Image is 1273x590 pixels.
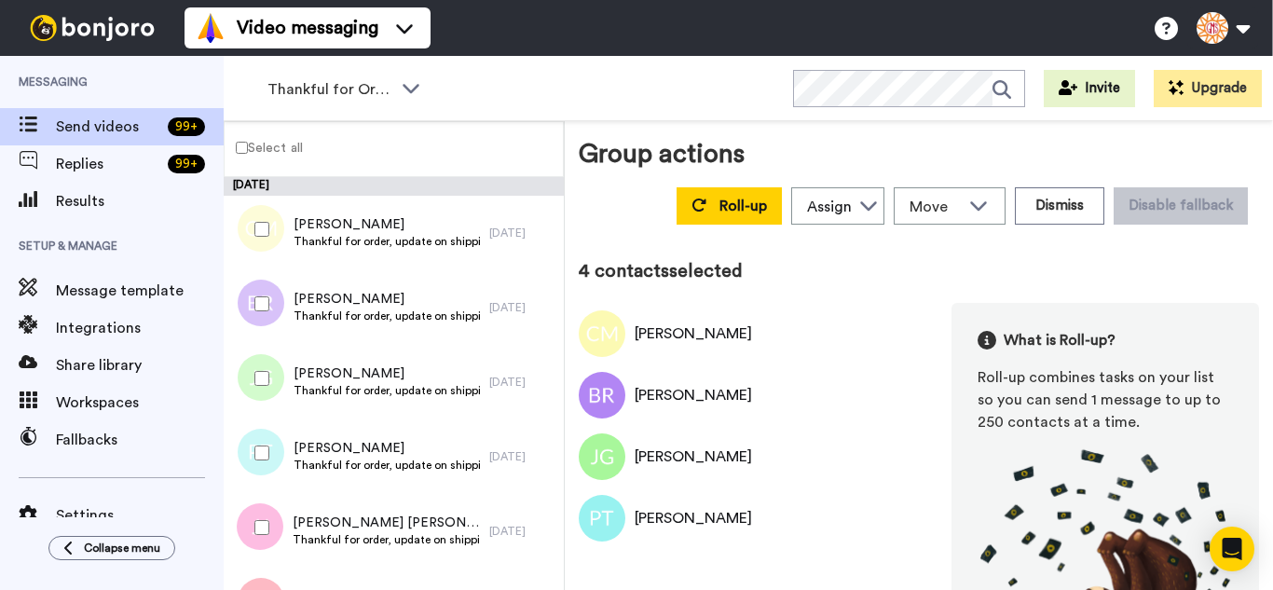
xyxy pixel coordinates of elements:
[224,177,564,196] div: [DATE]
[56,354,224,377] span: Share library
[293,514,480,532] span: [PERSON_NAME] [PERSON_NAME]
[294,458,480,473] span: Thankful for order, update on shipping.
[168,117,205,136] div: 99 +
[168,155,205,173] div: 99 +
[1004,329,1116,351] span: What is Roll-up?
[1154,70,1262,107] button: Upgrade
[635,507,752,529] div: [PERSON_NAME]
[56,391,224,414] span: Workspaces
[236,142,248,154] input: Select all
[1015,187,1104,225] button: Dismiss
[267,78,392,101] span: Thankful for Orders
[294,364,480,383] span: [PERSON_NAME]
[635,322,752,345] div: [PERSON_NAME]
[489,524,554,539] div: [DATE]
[635,446,752,468] div: [PERSON_NAME]
[196,13,226,43] img: vm-color.svg
[56,153,160,175] span: Replies
[22,15,162,41] img: bj-logo-header-white.svg
[56,280,224,302] span: Message template
[579,433,625,480] img: Image of Jennifer Gerth
[48,536,175,560] button: Collapse menu
[225,136,303,158] label: Select all
[978,366,1233,433] div: Roll-up combines tasks on your list so you can send 1 message to up to 250 contacts at a time.
[1044,70,1135,107] button: Invite
[84,541,160,556] span: Collapse menu
[489,300,554,315] div: [DATE]
[489,226,554,240] div: [DATE]
[294,290,480,309] span: [PERSON_NAME]
[56,317,224,339] span: Integrations
[579,372,625,418] img: Image of Blanca Rodriguez
[579,135,745,180] div: Group actions
[56,190,224,213] span: Results
[294,383,480,398] span: Thankful for order, update on shipping.
[294,309,480,323] span: Thankful for order, update on shipping.
[56,116,160,138] span: Send videos
[910,196,960,218] span: Move
[56,504,224,527] span: Settings
[56,429,224,451] span: Fallbacks
[807,196,852,218] div: Assign
[579,495,625,542] img: Image of Paula Turner
[635,384,752,406] div: [PERSON_NAME]
[294,439,480,458] span: [PERSON_NAME]
[1210,527,1254,571] div: Open Intercom Messenger
[294,234,480,249] span: Thankful for order, update on shipping.
[677,187,782,225] button: Roll-up
[719,199,767,213] span: Roll-up
[237,15,378,41] span: Video messaging
[489,449,554,464] div: [DATE]
[579,310,625,357] img: Image of Cathy Moore
[1114,187,1248,225] button: Disable fallback
[294,215,480,234] span: [PERSON_NAME]
[489,375,554,390] div: [DATE]
[579,258,1259,284] div: 4 contacts selected
[293,532,480,547] span: Thankful for order, update on shipping.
